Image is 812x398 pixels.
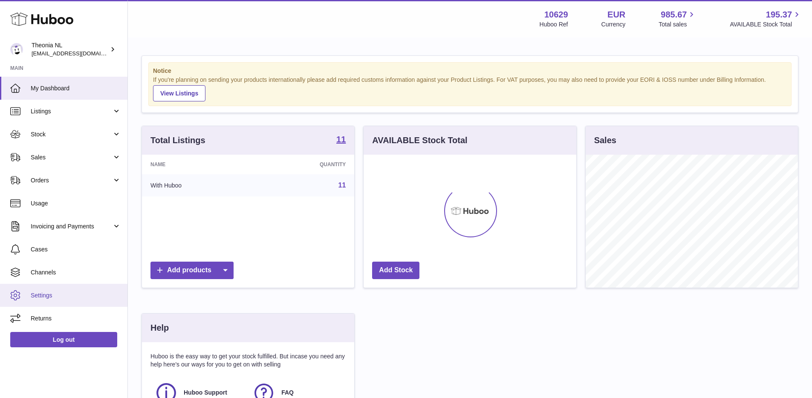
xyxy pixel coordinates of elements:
[372,262,419,279] a: Add Stock
[31,176,112,185] span: Orders
[150,262,234,279] a: Add products
[659,20,696,29] span: Total sales
[31,107,112,115] span: Listings
[540,20,568,29] div: Huboo Ref
[31,84,121,92] span: My Dashboard
[607,9,625,20] strong: EUR
[31,245,121,254] span: Cases
[336,135,346,145] a: 11
[10,43,23,56] img: info@wholesomegoods.eu
[32,41,108,58] div: Theonia NL
[31,199,121,208] span: Usage
[336,135,346,144] strong: 11
[659,9,696,29] a: 985.67 Total sales
[31,222,112,231] span: Invoicing and Payments
[150,135,205,146] h3: Total Listings
[31,291,121,300] span: Settings
[254,155,354,174] th: Quantity
[153,67,787,75] strong: Notice
[153,85,205,101] a: View Listings
[31,153,112,162] span: Sales
[153,76,787,101] div: If you're planning on sending your products internationally please add required customs informati...
[281,389,294,397] span: FAQ
[730,20,802,29] span: AVAILABLE Stock Total
[372,135,467,146] h3: AVAILABLE Stock Total
[32,50,125,57] span: [EMAIL_ADDRESS][DOMAIN_NAME]
[184,389,227,397] span: Huboo Support
[142,174,254,196] td: With Huboo
[10,332,117,347] a: Log out
[150,322,169,334] h3: Help
[338,182,346,189] a: 11
[31,130,112,138] span: Stock
[601,20,626,29] div: Currency
[31,314,121,323] span: Returns
[31,268,121,277] span: Channels
[544,9,568,20] strong: 10629
[142,155,254,174] th: Name
[150,352,346,369] p: Huboo is the easy way to get your stock fulfilled. But incase you need any help here's our ways f...
[661,9,687,20] span: 985.67
[766,9,792,20] span: 195.37
[594,135,616,146] h3: Sales
[730,9,802,29] a: 195.37 AVAILABLE Stock Total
